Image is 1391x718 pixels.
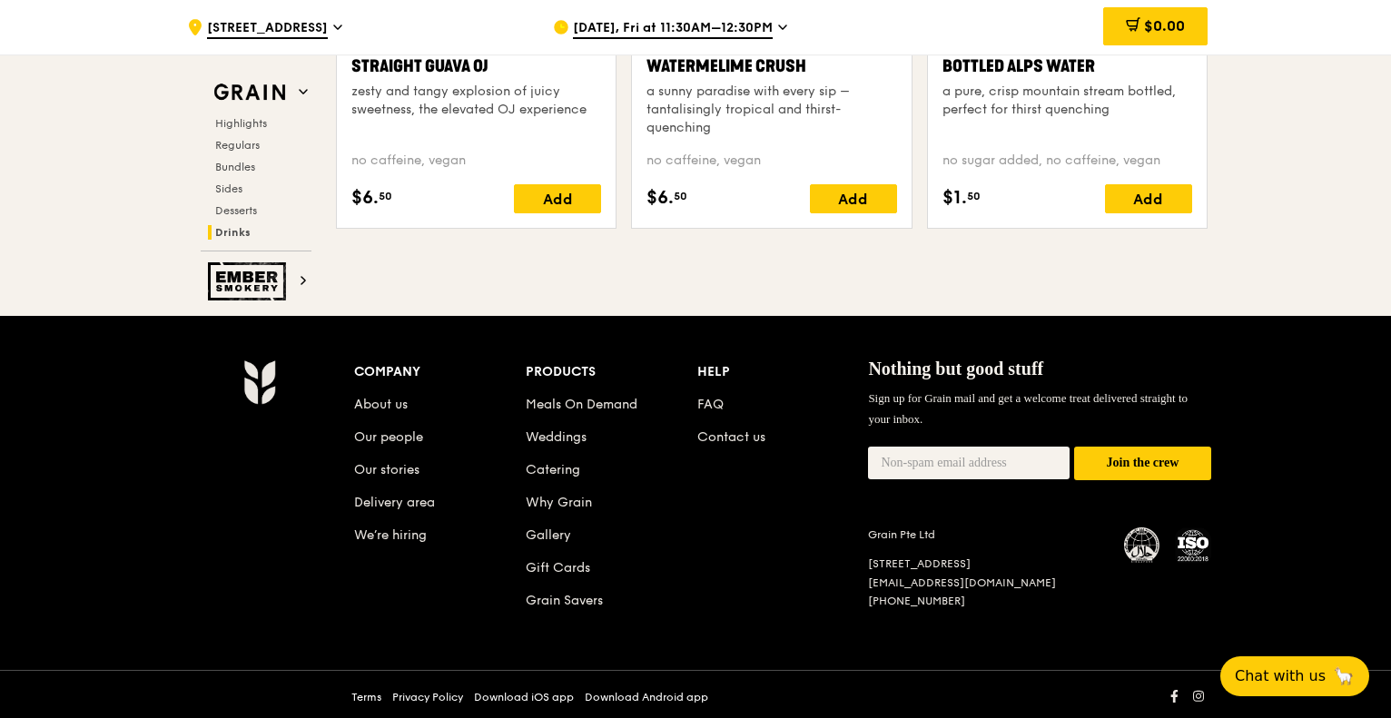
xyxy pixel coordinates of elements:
div: a pure, crisp mountain stream bottled, perfect for thirst quenching [942,83,1192,119]
span: Bundles [215,161,255,173]
a: Contact us [697,429,765,445]
button: Join the crew [1074,447,1211,480]
span: 50 [967,189,981,203]
span: Nothing but good stuff [868,359,1043,379]
span: Drinks [215,226,251,239]
a: Terms [351,690,381,704]
a: Download Android app [585,690,708,704]
span: 🦙 [1333,665,1355,687]
a: [EMAIL_ADDRESS][DOMAIN_NAME] [868,576,1056,589]
div: Products [526,359,697,385]
a: [PHONE_NUMBER] [868,595,965,607]
div: zesty and tangy explosion of juicy sweetness, the elevated OJ experience [351,83,601,119]
span: $6. [351,184,379,211]
div: Grain Pte Ltd [868,527,1102,542]
div: Bottled Alps Water [942,54,1192,79]
img: ISO Certified [1175,527,1211,564]
div: Company [354,359,526,385]
a: Why Grain [526,495,592,510]
a: We’re hiring [354,527,427,543]
span: Sign up for Grain mail and get a welcome treat delivered straight to your inbox. [868,391,1188,425]
input: Non-spam email address [868,447,1070,479]
button: Chat with us🦙 [1220,656,1369,696]
span: Regulars [215,139,260,152]
div: no sugar added, no caffeine, vegan [942,152,1192,170]
img: Grain [243,359,275,405]
a: Privacy Policy [392,690,463,704]
span: $6. [646,184,674,211]
div: no caffeine, vegan [351,152,601,170]
img: Ember Smokery web logo [208,262,291,300]
span: 50 [379,189,392,203]
span: [DATE], Fri at 11:30AM–12:30PM [573,19,773,39]
div: [STREET_ADDRESS] [868,556,1102,572]
img: Grain web logo [208,76,291,109]
span: [STREET_ADDRESS] [207,19,328,39]
span: 50 [674,189,687,203]
a: Delivery area [354,495,435,510]
span: $1. [942,184,967,211]
div: Add [514,184,601,213]
a: Grain Savers [526,593,603,608]
span: Chat with us [1235,665,1326,687]
span: $0.00 [1144,17,1185,34]
a: Download iOS app [474,690,574,704]
div: Add [1105,184,1192,213]
a: Weddings [526,429,587,445]
a: Gallery [526,527,571,543]
a: Meals On Demand [526,397,637,412]
a: Gift Cards [526,560,590,575]
div: Add [810,184,897,213]
div: Straight Guava OJ [351,54,601,79]
span: Desserts [215,204,257,217]
a: FAQ [697,397,724,412]
div: Help [697,359,869,385]
a: About us [354,397,408,412]
div: a sunny paradise with every sip – tantalisingly tropical and thirst-quenching [646,83,896,137]
span: Highlights [215,117,267,130]
div: no caffeine, vegan [646,152,896,170]
div: Watermelime Crush [646,54,896,79]
a: Our people [354,429,423,445]
img: MUIS Halal Certified [1124,527,1160,564]
a: Catering [526,462,580,477]
span: Sides [215,182,242,195]
a: Our stories [354,462,419,477]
